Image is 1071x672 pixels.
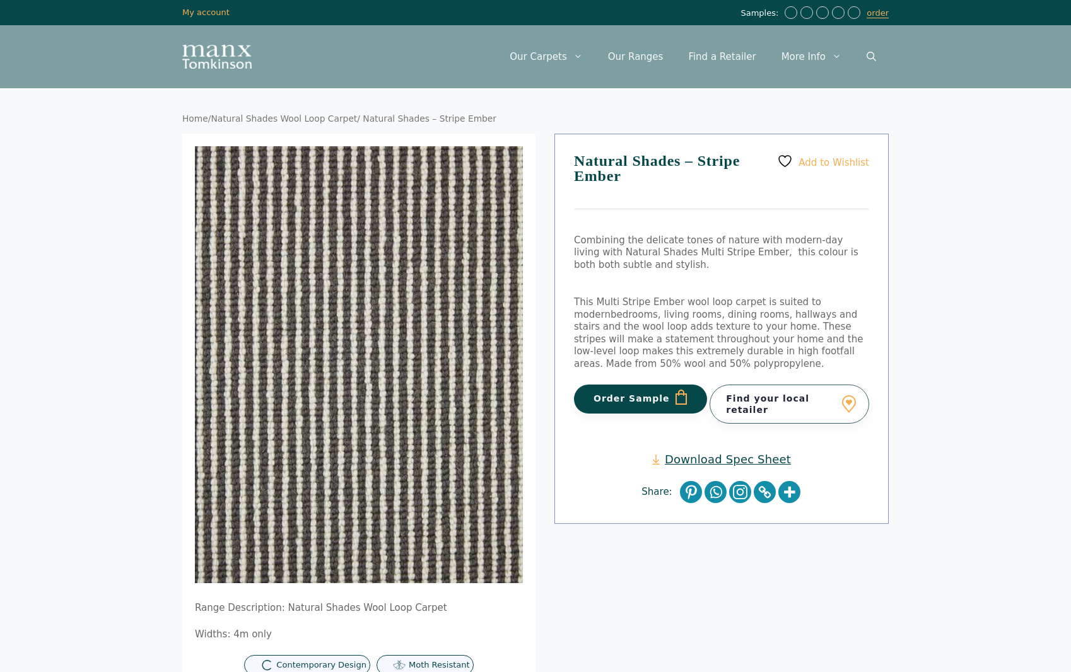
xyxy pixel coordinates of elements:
a: Find a Retailer [676,38,768,76]
span: Samples: [740,8,781,19]
a: Find your local retailer [710,385,869,424]
a: Instagram [729,481,751,503]
a: Whatsapp [705,481,727,503]
a: More [778,481,800,503]
p: Range Description: Natural Shades Wool Loop Carpet [195,602,523,615]
a: order [867,8,889,18]
h1: Natural Shades – Stripe Ember [574,153,869,209]
a: Pinterest [680,481,702,503]
span: Moth Resistant [409,660,470,671]
a: Copy Link [754,481,776,503]
span: bedrooms, living rooms, dining rooms, hallways and stairs and the wool loop adds texture to your ... [574,309,863,369]
a: Download Spec Sheet [652,452,791,466]
span: Contemporary Design [276,660,366,671]
button: Order Sample [574,385,707,414]
a: Natural Shades Wool Loop Carpet [211,113,357,124]
a: Our Ranges [595,38,676,76]
a: Open Search Bar [854,38,889,76]
nav: Primary [497,38,889,76]
a: My account [182,8,230,17]
span: This Multi Stripe Ember wool loop carpet is suited to modern [574,296,821,320]
a: More Info [769,38,854,76]
p: Widths: 4m only [195,629,523,641]
a: Our Carpets [497,38,595,76]
a: Add to Wishlist [777,153,869,169]
span: Combining the delicate tones of nature with modern-day living with Natural Shades Multi Stripe Em... [574,235,858,270]
nav: Breadcrumb [182,113,889,125]
img: Cream & Grey Stripe [195,146,523,583]
a: Home [182,113,208,124]
img: Manx Tomkinson [182,45,252,69]
span: Share: [641,486,678,499]
span: Add to Wishlist [799,156,869,168]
